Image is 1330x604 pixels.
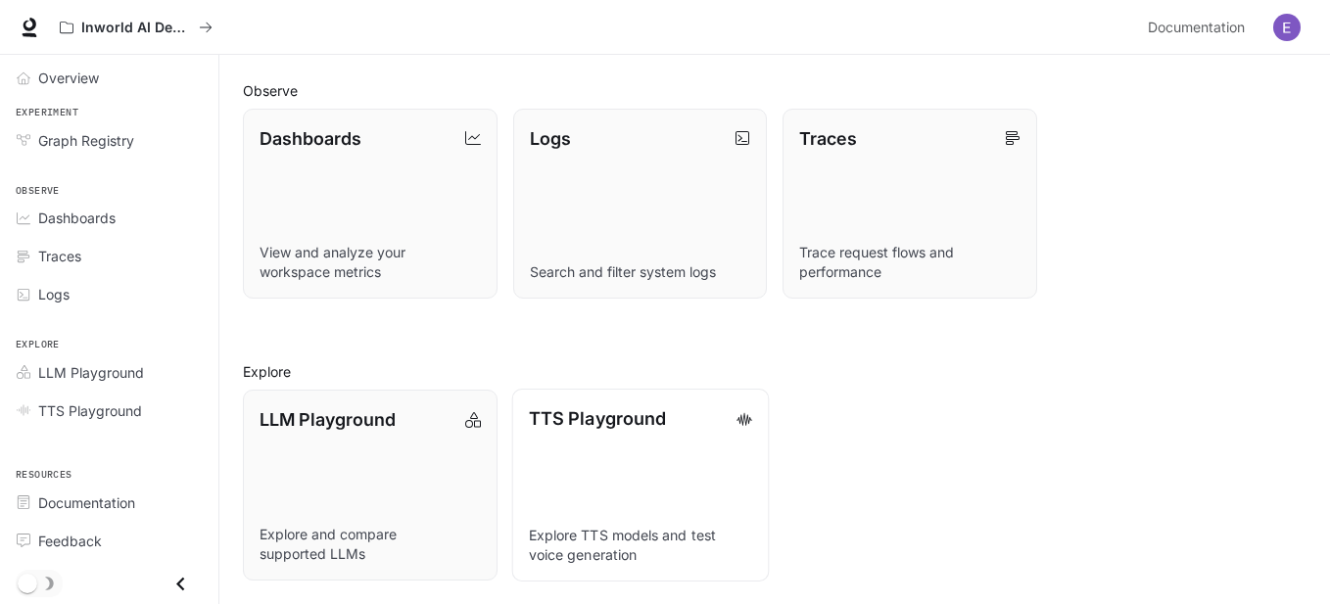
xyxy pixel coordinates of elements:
[799,125,857,152] p: Traces
[38,400,142,421] span: TTS Playground
[81,20,191,36] p: Inworld AI Demos
[38,362,144,383] span: LLM Playground
[38,492,135,513] span: Documentation
[799,243,1021,282] p: Trace request flows and performance
[51,8,221,47] button: All workspaces
[260,125,361,152] p: Dashboards
[243,109,498,300] a: DashboardsView and analyze your workspace metrics
[513,109,768,300] a: LogsSearch and filter system logs
[243,361,1306,382] h2: Explore
[38,208,116,228] span: Dashboards
[18,572,37,593] span: Dark mode toggle
[8,355,211,390] a: LLM Playground
[38,246,81,266] span: Traces
[260,525,481,564] p: Explore and compare supported LLMs
[528,405,665,432] p: TTS Playground
[8,239,211,273] a: Traces
[38,68,99,88] span: Overview
[530,262,751,282] p: Search and filter system logs
[8,123,211,158] a: Graph Registry
[8,201,211,235] a: Dashboards
[1273,14,1301,41] img: User avatar
[38,531,102,551] span: Feedback
[1267,8,1306,47] button: User avatar
[8,394,211,428] a: TTS Playground
[528,525,751,564] p: Explore TTS models and test voice generation
[260,406,396,433] p: LLM Playground
[159,564,203,604] button: Close drawer
[1140,8,1259,47] a: Documentation
[783,109,1037,300] a: TracesTrace request flows and performance
[8,277,211,311] a: Logs
[8,61,211,95] a: Overview
[511,389,768,581] a: TTS PlaygroundExplore TTS models and test voice generation
[38,130,134,151] span: Graph Registry
[243,390,498,581] a: LLM PlaygroundExplore and compare supported LLMs
[38,284,70,304] span: Logs
[260,243,481,282] p: View and analyze your workspace metrics
[8,486,211,520] a: Documentation
[1148,16,1245,40] span: Documentation
[530,125,571,152] p: Logs
[8,524,211,558] a: Feedback
[243,80,1306,101] h2: Observe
